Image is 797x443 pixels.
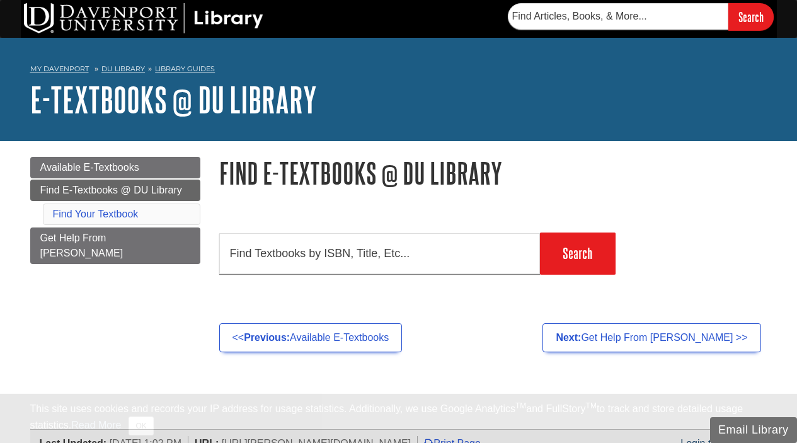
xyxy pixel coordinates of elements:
[540,233,616,274] input: Search
[219,323,403,352] a: <<Previous:Available E-Textbooks
[710,417,797,443] button: Email Library
[53,209,139,219] a: Find Your Textbook
[40,233,123,258] span: Get Help From [PERSON_NAME]
[30,227,200,264] a: Get Help From [PERSON_NAME]
[30,401,767,435] div: This site uses cookies and records your IP address for usage statistics. Additionally, we use Goo...
[556,332,581,343] strong: Next:
[219,233,540,274] input: Find Textbooks by ISBN, Title, Etc...
[30,157,200,178] a: Available E-Textbooks
[542,323,760,352] a: Next:Get Help From [PERSON_NAME] >>
[24,3,263,33] img: DU Library
[515,401,526,410] sup: TM
[40,185,182,195] span: Find E-Textbooks @ DU Library
[40,162,139,173] span: Available E-Textbooks
[219,157,767,189] h1: Find E-Textbooks @ DU Library
[30,180,200,201] a: Find E-Textbooks @ DU Library
[30,80,317,119] a: E-Textbooks @ DU Library
[728,3,774,30] input: Search
[155,64,215,73] a: Library Guides
[244,332,290,343] strong: Previous:
[508,3,774,30] form: Searches DU Library's articles, books, and more
[129,417,153,435] button: Close
[30,64,89,74] a: My Davenport
[30,157,200,264] div: Guide Page Menu
[71,420,121,430] a: Read More
[101,64,145,73] a: DU Library
[508,3,728,30] input: Find Articles, Books, & More...
[30,60,767,81] nav: breadcrumb
[586,401,597,410] sup: TM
